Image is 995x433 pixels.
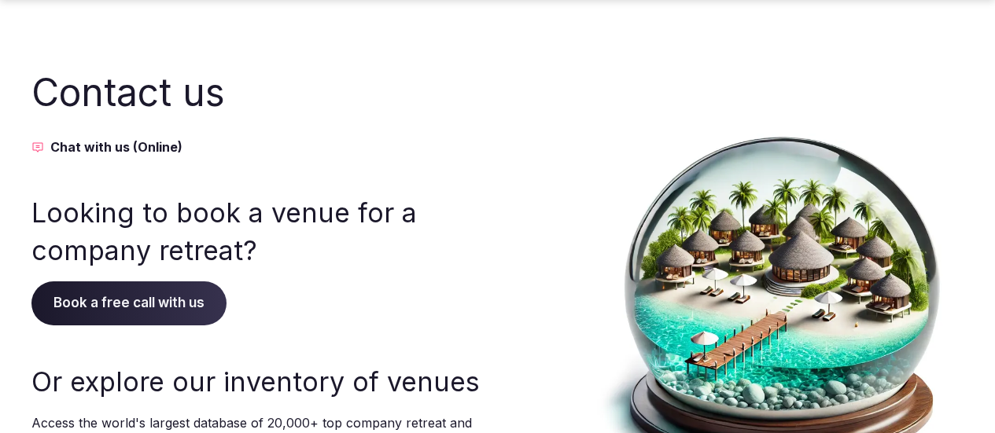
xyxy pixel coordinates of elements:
[31,66,482,119] h2: Contact us
[31,281,227,325] span: Book a free call with us
[31,363,482,401] h3: Or explore our inventory of venues
[31,138,482,156] button: Chat with us (Online)
[31,295,227,310] a: Book a free call with us
[31,194,482,269] h3: Looking to book a venue for a company retreat?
